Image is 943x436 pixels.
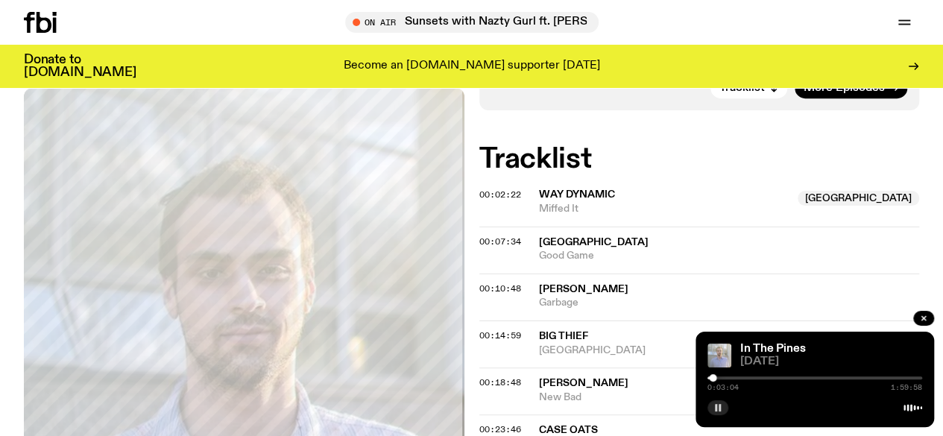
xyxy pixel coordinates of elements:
[539,391,920,405] span: New Bad
[479,191,521,199] button: 00:02:22
[479,285,521,293] button: 00:10:48
[539,237,649,247] span: [GEOGRAPHIC_DATA]
[479,379,521,387] button: 00:18:48
[539,284,628,294] span: [PERSON_NAME]
[24,54,136,79] h3: Donate to [DOMAIN_NAME]
[479,329,521,341] span: 00:14:59
[479,423,521,435] span: 00:23:46
[798,191,919,206] span: [GEOGRAPHIC_DATA]
[479,236,521,247] span: 00:07:34
[344,60,600,73] p: Become an [DOMAIN_NAME] supporter [DATE]
[345,12,599,33] button: On AirSunsets with Nazty Gurl ft. [PERSON_NAME] & SHAZ (Guest Mix)
[539,331,588,341] span: Big Thief
[740,343,806,355] a: In The Pines
[539,425,598,435] span: Case Oats
[707,384,739,391] span: 0:03:04
[539,378,628,388] span: [PERSON_NAME]
[539,344,920,358] span: [GEOGRAPHIC_DATA]
[479,376,521,388] span: 00:18:48
[479,189,521,200] span: 00:02:22
[479,282,521,294] span: 00:10:48
[539,296,920,310] span: Garbage
[539,189,615,200] span: Way Dynamic
[891,384,922,391] span: 1:59:58
[539,249,920,263] span: Good Game
[479,146,920,173] h2: Tracklist
[795,78,907,98] a: More Episodes
[539,202,789,216] span: Miffed It
[804,83,885,94] span: More Episodes
[479,238,521,246] button: 00:07:34
[710,78,787,98] button: Tracklist
[479,426,521,434] button: 00:23:46
[740,356,922,367] span: [DATE]
[479,332,521,340] button: 00:14:59
[719,83,765,94] span: Tracklist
